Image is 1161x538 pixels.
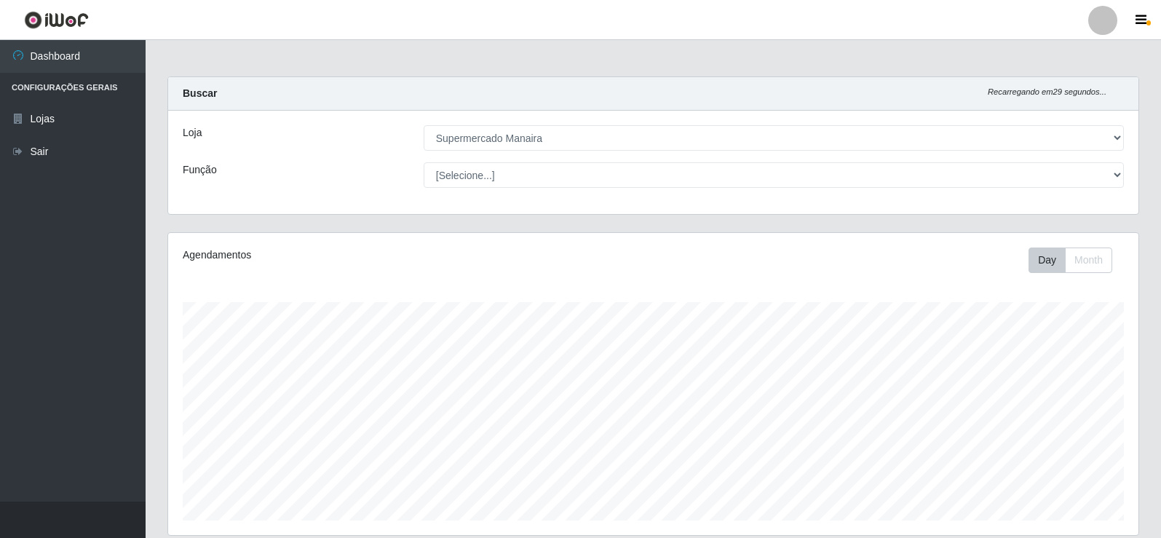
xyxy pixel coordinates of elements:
[1029,248,1066,273] button: Day
[1029,248,1124,273] div: Toolbar with button groups
[988,87,1106,96] i: Recarregando em 29 segundos...
[24,11,89,29] img: CoreUI Logo
[183,162,217,178] label: Função
[1029,248,1112,273] div: First group
[183,125,202,141] label: Loja
[183,248,562,263] div: Agendamentos
[1065,248,1112,273] button: Month
[183,87,217,99] strong: Buscar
